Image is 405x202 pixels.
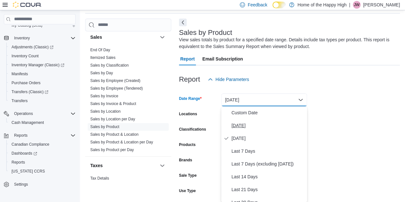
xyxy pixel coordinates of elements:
button: Canadian Compliance [6,140,78,149]
span: Dark Mode [272,8,273,9]
span: Purchase Orders [12,80,41,85]
p: [PERSON_NAME] [363,1,400,9]
span: Purchase Orders [9,79,76,87]
span: Itemized Sales [90,55,116,60]
span: Operations [14,111,33,116]
span: Canadian Compliance [9,141,76,148]
div: Taxes [85,174,171,192]
h3: Taxes [90,162,103,169]
label: Sale Type [179,173,197,178]
a: Inventory Count [9,52,41,60]
span: [DATE] [231,122,304,129]
button: Taxes [90,162,157,169]
a: Inventory Manager (Classic) [6,61,78,69]
span: Washington CCRS [9,167,76,175]
span: Adjustments (Classic) [9,43,76,51]
span: Sales by Invoice [90,93,118,99]
button: Manifests [6,69,78,78]
span: Cash Management [9,119,76,126]
span: My Catalog (Beta) [9,21,76,29]
span: Custom Date [231,109,304,117]
div: Sales [85,46,171,156]
label: Products [179,142,196,147]
span: Inventory [12,34,76,42]
input: Dark Mode [272,2,286,8]
a: Sales by Employee (Tendered) [90,86,143,91]
span: [DATE] [231,134,304,142]
a: Dashboards [9,149,40,157]
a: Dashboards [6,149,78,158]
span: Inventory Count [9,52,76,60]
span: Tax Details [90,176,109,181]
span: Manifests [12,71,28,77]
a: Sales by Location [90,109,121,114]
button: Inventory [1,34,78,43]
a: Cash Management [9,119,46,126]
a: Sales by Employee (Created) [90,78,141,83]
button: Inventory Count [6,52,78,61]
a: Sales by Day [90,71,113,75]
span: Inventory Count [12,53,39,59]
button: Sales [158,33,166,41]
button: Reports [1,131,78,140]
h3: Sales by Product [179,29,232,36]
button: Operations [12,110,36,117]
a: Transfers [9,97,30,105]
span: Inventory [14,36,30,41]
button: My Catalog (Beta) [6,21,78,30]
button: [US_STATE] CCRS [6,167,78,176]
a: Manifests [9,70,30,78]
span: Last 7 Days (excluding [DATE]) [231,160,304,168]
span: Sales by Day [90,70,113,76]
span: Adjustments (Classic) [12,44,53,50]
span: Settings [12,180,76,188]
span: Report [180,53,195,65]
button: Reports [12,132,30,139]
a: Transfers (Classic) [6,87,78,96]
a: Tax Details [90,176,109,181]
a: Sales by Product & Location [90,132,139,137]
span: Inventory Manager (Classic) [9,61,76,69]
span: Transfers (Classic) [12,89,48,94]
div: View sales totals by product for a specified date range. Details include tax types per product. T... [179,36,397,50]
span: Dashboards [9,149,76,157]
a: My Catalog (Beta) [9,21,45,29]
h3: Sales [90,34,102,40]
span: Canadian Compliance [12,142,49,147]
a: Purchase Orders [9,79,43,87]
a: Reports [9,158,28,166]
span: Sales by Invoice & Product [90,101,136,106]
a: Settings [12,181,30,188]
button: Inventory [12,34,32,42]
a: End Of Day [90,48,110,52]
span: End Of Day [90,47,110,53]
label: Brands [179,158,192,163]
a: Sales by Invoice [90,94,118,98]
a: Canadian Compliance [9,141,52,148]
span: My Catalog (Beta) [12,23,43,28]
span: Dashboards [12,151,37,156]
span: Sales by Product & Location per Day [90,140,153,145]
button: Transfers [6,96,78,105]
button: Cash Management [6,118,78,127]
button: Sales [90,34,157,40]
span: Sales by Product per Day [90,147,134,152]
button: Purchase Orders [6,78,78,87]
a: Inventory Manager (Classic) [9,61,67,69]
button: Taxes [158,162,166,169]
label: Classifications [179,127,206,132]
span: Sales by Product [90,124,119,129]
span: Transfers (Classic) [9,88,76,96]
a: [US_STATE] CCRS [9,167,47,175]
span: Reports [14,133,28,138]
span: Email Subscription [202,53,243,65]
span: Sales by Location per Day [90,117,135,122]
label: Date Range [179,96,202,101]
span: Last 21 Days [231,186,304,193]
a: Sales by Classification [90,63,129,68]
span: Inventory Manager (Classic) [12,62,64,68]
